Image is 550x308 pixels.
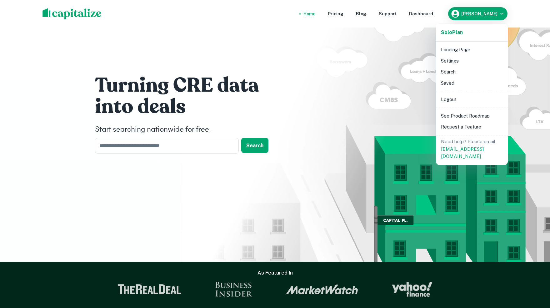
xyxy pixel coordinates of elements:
[438,110,505,122] li: See Product Roadmap
[441,146,484,159] a: [EMAIL_ADDRESS][DOMAIN_NAME]
[438,94,505,105] li: Logout
[438,121,505,133] li: Request a Feature
[438,44,505,55] li: Landing Page
[519,258,550,288] iframe: Chat Widget
[441,29,463,36] a: SoloPlan
[438,55,505,67] li: Settings
[441,138,503,160] p: Need help? Please email
[438,66,505,78] li: Search
[441,29,463,35] strong: Solo Plan
[438,78,505,89] li: Saved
